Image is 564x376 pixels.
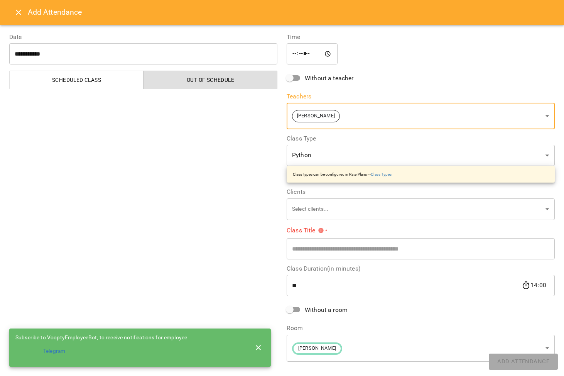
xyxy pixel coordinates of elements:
[292,112,339,120] span: [PERSON_NAME]
[287,135,555,142] label: Class Type
[287,189,555,195] label: Clients
[318,227,324,234] svg: Please specify class title or select clients
[294,345,341,352] span: [PERSON_NAME]
[287,145,555,166] div: Python
[292,205,542,213] p: Select clients...
[305,305,348,315] span: Without a room
[293,171,392,177] p: Class types can be configured in Rate Plans ->
[15,344,243,358] li: Telegram
[287,334,555,362] div: [PERSON_NAME]
[287,34,555,40] label: Time
[28,6,555,18] h6: Add Attendance
[9,71,144,89] button: Scheduled class
[287,93,555,100] label: Teachers
[9,3,28,22] button: Close
[9,34,277,40] label: Date
[305,74,354,83] span: Without a teacher
[148,75,273,85] span: Out of Schedule
[14,75,139,85] span: Scheduled class
[287,103,555,129] div: [PERSON_NAME]
[287,266,555,272] label: Class Duration(in minutes)
[287,325,555,331] label: Room
[143,71,277,89] button: Out of Schedule
[287,198,555,220] div: Select clients...
[371,172,392,176] a: Class Types
[287,227,324,234] span: Class Title
[15,334,243,342] div: Subscribe to VooptyEmployeeBot, to receive notifications for employee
